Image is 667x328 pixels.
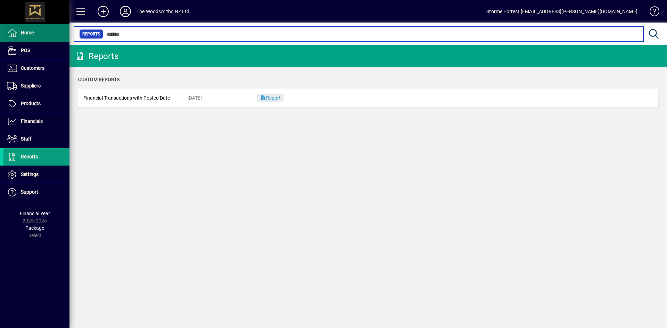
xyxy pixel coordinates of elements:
[21,48,30,53] span: POS
[188,94,257,102] div: [DATE]
[3,95,69,112] a: Products
[260,95,281,101] span: Report
[21,30,34,35] span: Home
[644,1,658,24] a: Knowledge Base
[82,31,100,37] span: Reports
[3,131,69,148] a: Staff
[3,184,69,201] a: Support
[3,24,69,42] a: Home
[3,166,69,183] a: Settings
[92,5,114,18] button: Add
[114,5,137,18] button: Profile
[3,113,69,130] a: Financials
[83,94,188,102] div: Financial Transactions with Posted Date
[3,60,69,77] a: Customers
[21,83,41,89] span: Suppliers
[257,94,283,102] button: Report
[21,171,39,177] span: Settings
[75,51,118,62] div: Reports
[21,101,41,106] span: Products
[21,154,38,159] span: Reports
[486,6,637,17] div: Storme Forrest [EMAIL_ADDRESS][PERSON_NAME][DOMAIN_NAME]
[25,225,44,231] span: Package
[3,42,69,59] a: POS
[21,136,32,142] span: Staff
[137,6,192,17] div: The Woodsmiths NZ Ltd .
[3,77,69,95] a: Suppliers
[21,189,38,195] span: Support
[20,211,50,216] span: Financial Year
[21,65,44,71] span: Customers
[21,118,43,124] span: Financials
[78,77,120,82] span: Custom Reports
